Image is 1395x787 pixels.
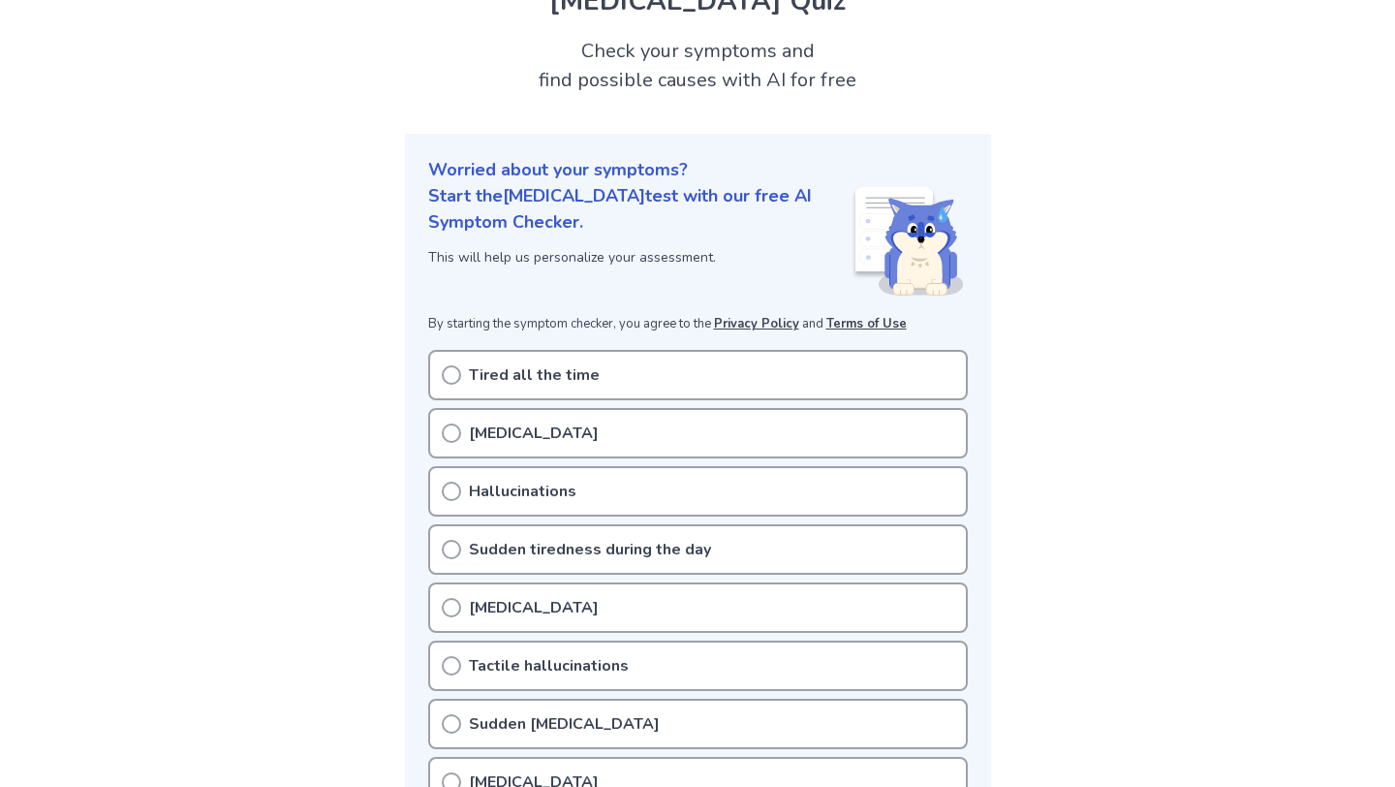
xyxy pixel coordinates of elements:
[469,422,599,445] p: [MEDICAL_DATA]
[852,187,964,296] img: Shiba
[469,538,711,561] p: Sudden tiredness during the day
[469,480,576,503] p: Hallucinations
[714,315,799,332] a: Privacy Policy
[469,654,629,677] p: Tactile hallucinations
[428,315,968,334] p: By starting the symptom checker, you agree to the and
[826,315,907,332] a: Terms of Use
[405,37,991,95] h2: Check your symptoms and find possible causes with AI for free
[428,157,968,183] p: Worried about your symptoms?
[469,596,599,619] p: [MEDICAL_DATA]
[469,363,600,387] p: Tired all the time
[428,247,852,268] p: This will help us personalize your assessment.
[428,183,852,236] p: Start the [MEDICAL_DATA] test with our free AI Symptom Checker.
[469,712,660,736] p: Sudden [MEDICAL_DATA]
